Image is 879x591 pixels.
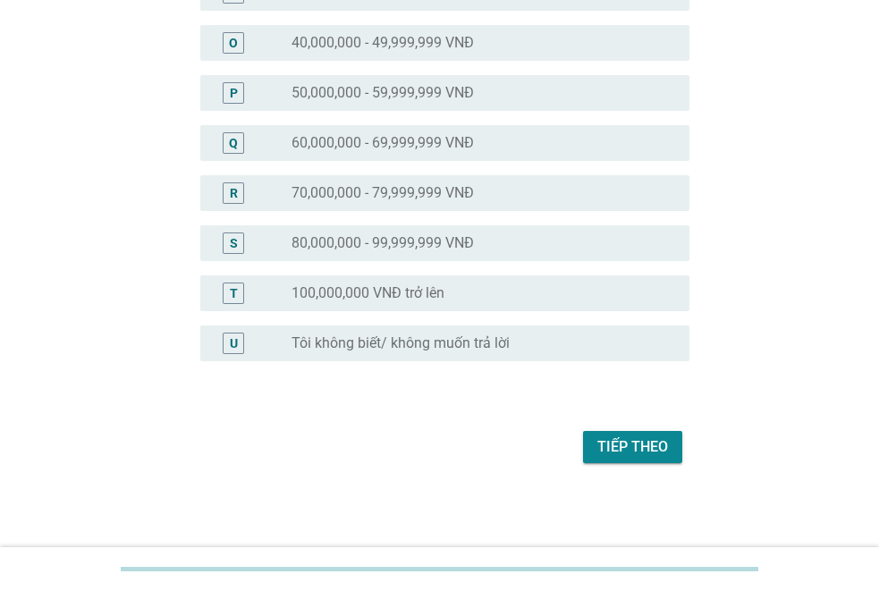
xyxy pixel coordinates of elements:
[229,133,238,152] div: Q
[230,233,238,252] div: S
[292,184,474,202] label: 70,000,000 - 79,999,999 VNĐ
[230,283,238,302] div: T
[292,84,474,102] label: 50,000,000 - 59,999,999 VNĐ
[292,334,510,352] label: Tôi không biết/ không muốn trả lời
[230,333,238,352] div: U
[583,431,682,463] button: Tiếp theo
[292,234,474,252] label: 80,000,000 - 99,999,999 VNĐ
[292,134,474,152] label: 60,000,000 - 69,999,999 VNĐ
[230,83,238,102] div: P
[292,34,474,52] label: 40,000,000 - 49,999,999 VNĐ
[230,183,238,202] div: R
[292,284,444,302] label: 100,000,000 VNĐ trở lên
[597,436,668,458] div: Tiếp theo
[229,33,238,52] div: O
